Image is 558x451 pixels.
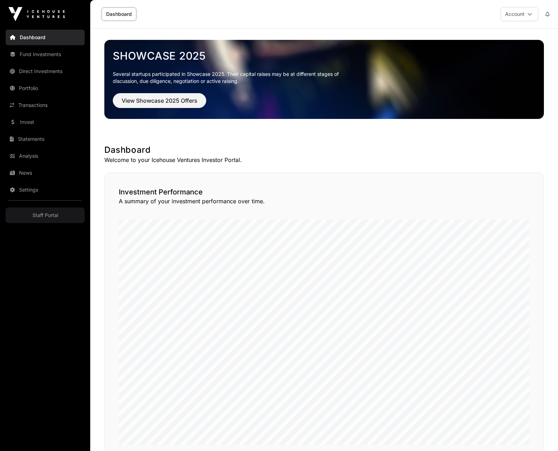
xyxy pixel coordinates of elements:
a: Invest [6,114,85,130]
a: Staff Portal [6,208,85,223]
a: Statements [6,131,85,147]
a: View Showcase 2025 Offers [113,100,206,107]
h2: Investment Performance [119,187,529,197]
a: Direct Investments [6,64,85,79]
span: View Showcase 2025 Offers [122,96,197,105]
p: Welcome to your Icehouse Ventures Investor Portal. [104,156,544,164]
a: Settings [6,182,85,198]
button: Account [501,7,538,21]
a: News [6,165,85,181]
a: Fund Investments [6,47,85,62]
p: A summary of your investment performance over time. [119,197,529,205]
a: Portfolio [6,80,85,96]
p: Several startups participated in Showcase 2025. Their capital raises may be at different stages o... [113,71,350,85]
img: Showcase 2025 [104,40,544,119]
a: Dashboard [6,30,85,45]
a: Transactions [6,97,85,113]
button: View Showcase 2025 Offers [113,93,206,108]
img: Icehouse Ventures Logo [8,7,65,21]
h1: Dashboard [104,144,544,156]
a: Dashboard [102,7,136,21]
a: Showcase 2025 [113,49,535,62]
a: Analysis [6,148,85,164]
